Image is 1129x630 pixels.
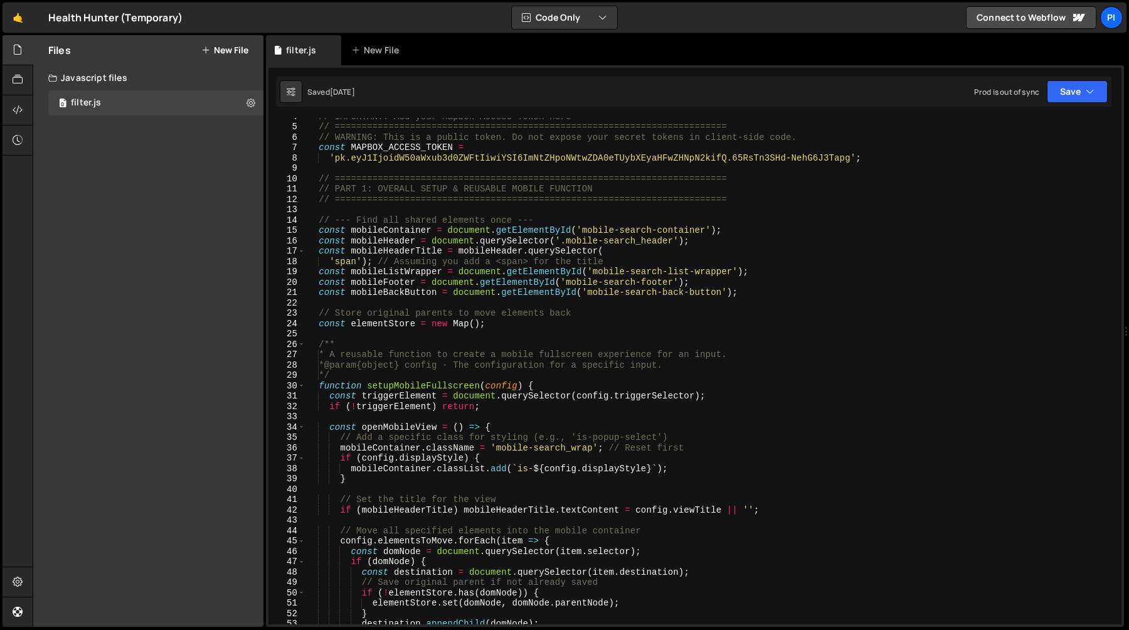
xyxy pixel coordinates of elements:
div: 6 [268,132,305,143]
div: filter.js [286,44,316,56]
div: 52 [268,609,305,619]
div: 18 [268,257,305,267]
div: 12 [268,195,305,205]
div: 43 [268,515,305,526]
div: 22 [268,298,305,309]
div: 31 [268,391,305,402]
div: [DATE] [330,87,355,97]
div: 53 [268,619,305,629]
div: 30 [268,381,305,392]
span: 0 [59,99,66,109]
div: 8 [268,153,305,164]
div: filter.js [71,97,101,109]
div: 34 [268,422,305,433]
div: 11 [268,184,305,195]
div: 29 [268,370,305,381]
div: 42 [268,505,305,516]
div: 44 [268,526,305,537]
div: 19 [268,267,305,277]
div: 21 [268,287,305,298]
div: 23 [268,308,305,319]
div: 40 [268,484,305,495]
div: 46 [268,547,305,557]
div: 5 [268,122,305,132]
div: Health Hunter (Temporary) [48,10,183,25]
div: 35 [268,432,305,443]
div: 33 [268,412,305,422]
a: 🤙 [3,3,33,33]
div: 10 [268,174,305,184]
div: 24 [268,319,305,329]
div: 37 [268,453,305,464]
div: 27 [268,350,305,360]
div: 39 [268,474,305,484]
div: 7 [268,142,305,153]
div: 50 [268,588,305,599]
div: 13 [268,205,305,215]
div: 48 [268,567,305,578]
div: 36 [268,443,305,454]
a: Pi [1100,6,1123,29]
div: 51 [268,598,305,609]
div: Saved [307,87,355,97]
div: Prod is out of sync [974,87,1039,97]
div: 25 [268,329,305,339]
button: Code Only [512,6,617,29]
div: Javascript files [33,65,263,90]
div: 17 [268,246,305,257]
div: 16 [268,236,305,247]
button: New File [201,45,248,55]
div: 9 [268,163,305,174]
div: 41 [268,494,305,505]
div: 20 [268,277,305,288]
h2: Files [48,43,71,57]
div: 32 [268,402,305,412]
div: 16494/44708.js [48,90,263,115]
a: Connect to Webflow [966,6,1096,29]
div: 38 [268,464,305,474]
button: Save [1047,80,1108,103]
div: 28 [268,360,305,371]
div: 15 [268,225,305,236]
div: 14 [268,215,305,226]
div: 45 [268,536,305,547]
div: 26 [268,339,305,350]
div: New File [351,44,404,56]
div: 49 [268,577,305,588]
div: 47 [268,557,305,567]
